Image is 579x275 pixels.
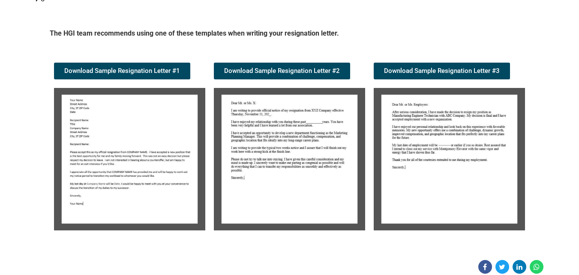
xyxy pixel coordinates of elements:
a: Share on Linkedin [513,260,526,274]
a: Download Sample Resignation Letter #2 [214,63,350,79]
h5: The HGI team recommends using one of these templates when writing your resignation letter. [50,29,530,41]
span: Download Sample Resignation Letter #2 [224,68,340,74]
a: Download Sample Resignation Letter #1 [54,63,190,79]
span: Download Sample Resignation Letter #1 [64,68,180,74]
a: Share on Twitter [495,260,509,274]
a: Share on Facebook [478,260,492,274]
a: Download Sample Resignation Letter #3 [374,63,510,79]
a: Share on WhatsApp [530,260,543,274]
span: Download Sample Resignation Letter #3 [384,68,500,74]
